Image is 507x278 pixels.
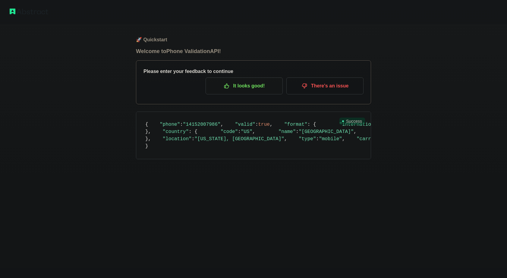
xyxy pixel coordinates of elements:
span: { [145,122,148,127]
span: "US" [241,129,252,134]
span: "[US_STATE], [GEOGRAPHIC_DATA]" [194,136,284,142]
span: "international" [339,122,383,127]
span: , [221,122,224,127]
span: true [258,122,270,127]
span: , [252,129,255,134]
span: : [316,136,319,142]
span: "carrier" [357,136,383,142]
span: , [342,136,345,142]
h1: 🚀 Quickstart [136,24,371,47]
span: "phone" [160,122,180,127]
span: "format" [284,122,307,127]
span: : { [307,122,316,127]
span: "name" [279,129,296,134]
h3: Please enter your feedback to continue [143,68,364,75]
span: : [238,129,241,134]
span: : [180,122,183,127]
span: "[GEOGRAPHIC_DATA]" [299,129,354,134]
span: "location" [163,136,192,142]
button: It looks good! [206,77,283,94]
img: Abstract logo [10,7,48,16]
span: "mobile" [319,136,342,142]
span: , [284,136,287,142]
span: , [354,129,357,134]
span: : [296,129,299,134]
span: "valid" [235,122,255,127]
p: It looks good! [210,81,278,91]
span: "14152007986" [183,122,221,127]
button: There's an issue [286,77,364,94]
span: , [270,122,273,127]
span: "type" [299,136,316,142]
span: : [255,122,258,127]
p: There's an issue [291,81,359,91]
span: Success [339,118,365,125]
span: "country" [163,129,189,134]
span: : [192,136,195,142]
span: : { [189,129,197,134]
h1: Welcome to Phone Validation API! [136,47,371,55]
span: "code" [221,129,238,134]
